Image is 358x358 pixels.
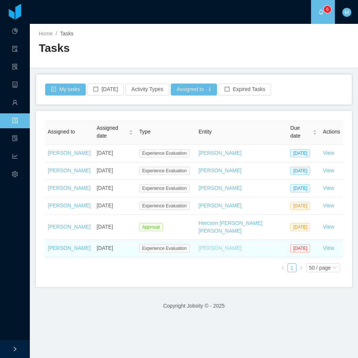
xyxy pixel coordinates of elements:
i: icon: caret-up [313,129,317,131]
i: icon: solution [12,60,18,75]
a: [PERSON_NAME] [199,245,242,251]
a: [PERSON_NAME] [48,150,91,156]
h2: Tasks [39,41,194,56]
div: 50 / page [309,264,331,272]
a: View [323,185,334,191]
li: Next Page [296,263,305,272]
span: Due date [290,124,310,140]
span: [DATE] [290,167,310,175]
i: icon: right [299,266,303,270]
span: Tasks [60,31,73,37]
i: icon: down [332,266,337,271]
sup: 6 [324,6,331,13]
button: icon: border[DATE] [87,84,124,95]
span: Type [139,129,150,135]
a: View [323,167,334,173]
p: 6 [326,6,329,13]
a: View [323,224,334,230]
span: [DATE] [290,244,310,252]
a: View [323,202,334,208]
span: Experience Evaluation [139,244,189,252]
span: [DATE] [290,202,310,210]
span: / [56,31,57,37]
i: icon: caret-down [129,132,133,134]
span: Experience Evaluation [139,184,189,192]
a: icon: audit [12,42,18,57]
a: [PERSON_NAME] [199,202,242,208]
i: icon: setting [12,168,18,183]
span: [DATE] [290,223,310,231]
a: [PERSON_NAME] [48,185,91,191]
span: Entity [199,129,212,135]
button: Activity Types [125,84,169,95]
a: 1 [288,264,296,272]
span: Approval [139,223,163,231]
i: icon: file-protect [12,132,18,147]
span: Experience Evaluation [139,167,189,175]
td: [DATE] [94,180,136,197]
a: icon: robot [12,78,18,93]
i: icon: bell [318,9,324,15]
li: 1 [288,263,296,272]
i: icon: caret-up [129,129,133,131]
span: Experience Evaluation [139,202,189,210]
td: [DATE] [94,197,136,215]
button: Assigned to · 1 [171,84,217,95]
a: Hercson [PERSON_NAME] [PERSON_NAME] [199,220,263,234]
a: icon: pie-chart [12,24,18,40]
a: icon: user [12,95,18,111]
td: [DATE] [94,162,136,180]
a: [PERSON_NAME] [199,167,242,173]
span: [DATE] [290,149,310,157]
a: [PERSON_NAME] [48,245,91,251]
span: Experience Evaluation [139,149,189,157]
a: [PERSON_NAME] [48,202,91,208]
i: icon: left [281,266,285,270]
a: [PERSON_NAME] [199,185,242,191]
button: icon: borderExpired Tasks [219,84,271,95]
td: [DATE] [94,215,136,240]
td: [DATE] [94,145,136,162]
span: Assigned date [97,124,126,140]
div: Sort [129,129,133,134]
span: Actions [323,129,340,135]
span: M [345,8,349,17]
a: View [323,245,334,251]
footer: Copyright Jobsity © - 2025 [30,293,358,319]
i: icon: caret-down [313,132,317,134]
a: View [323,150,334,156]
a: [PERSON_NAME] [48,224,91,230]
i: icon: line-chart [12,150,18,165]
a: [PERSON_NAME] [199,150,242,156]
button: icon: check-squareMy tasks [45,84,86,95]
span: Assigned to [48,129,75,135]
li: Previous Page [279,263,288,272]
a: Home [39,31,53,37]
span: [DATE] [290,184,310,192]
td: [DATE] [94,240,136,257]
a: icon: profile [12,113,18,129]
div: Sort [313,129,317,134]
a: [PERSON_NAME] [48,167,91,173]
